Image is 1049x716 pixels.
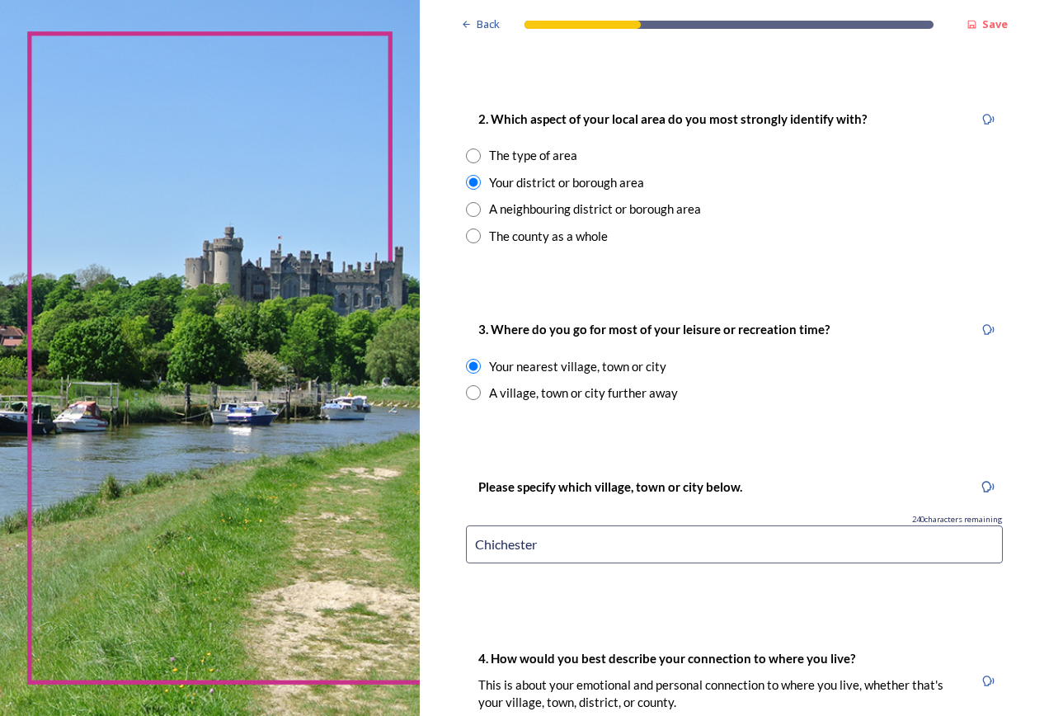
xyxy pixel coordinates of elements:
[489,384,678,403] div: A village, town or city further away
[478,111,867,126] strong: 2. Which aspect of your local area do you most strongly identify with?
[489,173,644,192] div: Your district or borough area
[477,16,500,32] span: Back
[982,16,1008,31] strong: Save
[912,514,1003,525] span: 240 characters remaining
[489,357,666,376] div: Your nearest village, town or city
[478,322,830,337] strong: 3. Where do you go for most of your leisure or recreation time?
[478,676,961,712] p: This is about your emotional and personal connection to where you live, whether that's your villa...
[489,200,701,219] div: A neighbouring district or borough area
[478,479,742,494] strong: Please specify which village, town or city below.
[489,227,608,246] div: The county as a whole
[489,146,577,165] div: The type of area
[478,651,855,666] strong: 4. How would you best describe your connection to where you live?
